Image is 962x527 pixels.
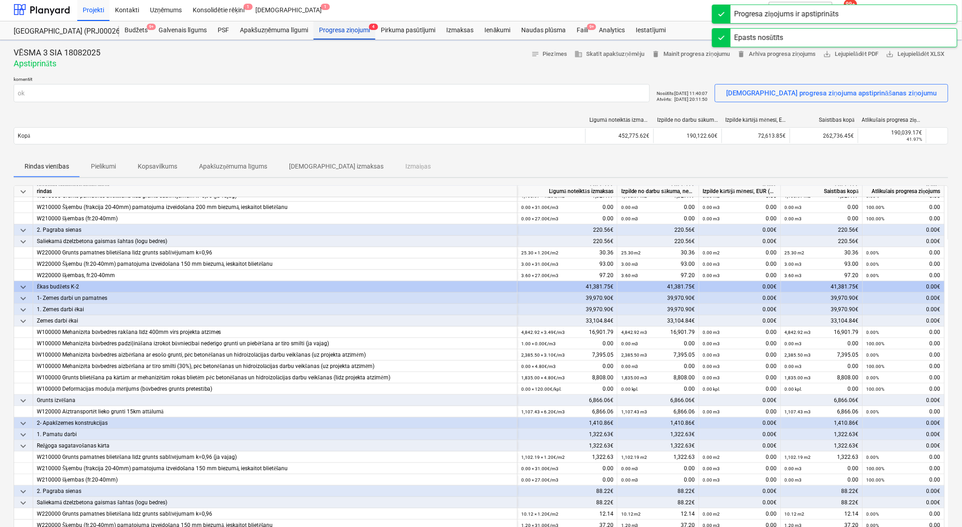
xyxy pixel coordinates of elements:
[867,387,885,392] small: 100.00%
[867,330,879,335] small: 0.00%
[657,90,675,96] p: Nosūtīts :
[621,330,648,335] small: 4,842.92 m3
[715,84,948,102] button: [DEMOGRAPHIC_DATA] progresa ziņojuma apstiprināšanas ziņojumu
[785,349,859,361] div: 7,395.05
[699,315,781,327] div: 0.00€
[518,224,618,236] div: 220.56€
[657,96,672,102] p: Atvērts :
[699,395,781,406] div: 0.00€
[863,293,945,304] div: 0.00€
[234,21,314,40] a: Apakšuzņēmuma līgumi
[621,338,695,349] div: 0.00
[648,47,733,61] button: Mainīt progresa ziņojumu
[703,205,720,210] small: 0.00 m3
[781,281,863,293] div: 41,381.75€
[516,21,572,40] a: Naudas plūsma
[618,281,699,293] div: 41,381.75€
[863,224,945,236] div: 0.00€
[863,429,945,440] div: 0.00€
[14,47,100,58] p: VĒSMA 3 SIA 18082025
[785,383,859,395] div: 0.00
[867,349,941,361] div: 0.00
[785,353,811,358] small: 2,385.50 m3
[589,117,650,124] div: Līgumā noteiktās izmaksas
[37,259,513,270] div: W220000 Šķembu (fr.20-40mm) pamatojuma izveidošana 150 mm biezumā, ieskaitot blietēšanu
[18,429,29,440] span: keyboard_arrow_down
[785,216,802,221] small: 0.00 m3
[593,21,630,40] div: Analytics
[18,441,29,452] span: keyboard_arrow_down
[703,273,720,278] small: 0.00 m3
[653,129,722,143] div: 190,122.60€
[18,486,29,497] span: keyboard_arrow_down
[703,387,721,392] small: 0.00 kpl.
[618,486,699,497] div: 88.22€
[618,395,699,406] div: 6,866.06€
[867,273,879,278] small: 0.00%
[917,483,962,527] iframe: Chat Widget
[618,497,699,508] div: 88.22€
[37,372,513,383] div: W100000 Grunts blietēšana pa kārtām ar mehanizētām rokas blietēm pēc betonēšanas un hidroizolācij...
[14,76,650,84] p: komentēt
[518,236,618,247] div: 220.56€
[91,162,116,171] p: Pielikumi
[867,406,941,418] div: 0.00
[621,247,695,259] div: 30.36
[785,202,859,213] div: 0.00
[630,21,671,40] div: Iestatījumi
[726,87,937,99] div: [DEMOGRAPHIC_DATA] progresa ziņojuma apstiprināšanas ziņojumu
[703,216,720,221] small: 0.00 m3
[658,117,718,124] div: Izpilde no darbu sākuma, neskaitot kārtējā mēneša izpildi
[571,21,593,40] a: Faili9+
[521,213,613,224] div: 0.00
[521,216,558,221] small: 0.00 × 27.00€ / m3
[518,293,618,304] div: 39,970.90€
[699,304,781,315] div: 0.00€
[621,361,695,372] div: 0.00
[518,418,618,429] div: 1,410.86€
[703,341,720,346] small: 0.00 m3
[531,49,568,60] span: Piezīmes
[37,327,513,338] div: W100000 Mehanizēta būvbedres rakšana līdz 400mm virs projekta atzīmes
[781,429,863,440] div: 1,322.63€
[479,21,516,40] a: Ienākumi
[703,213,777,224] div: 0.00
[621,364,638,369] small: 0.00 m3
[737,50,745,58] span: delete
[321,4,330,10] span: 1
[785,270,859,281] div: 97.20
[785,375,811,380] small: 1,835.00 m3
[37,349,513,361] div: W100000 Mehanizēta būvbedres aizbēršana ar esošo grunti, pēc betonēšanas un hidroizolācijas darbu...
[18,293,29,304] span: keyboard_arrow_down
[153,21,212,40] div: Galvenais līgums
[703,327,777,338] div: 0.00
[781,304,863,315] div: 39,970.90€
[785,247,859,259] div: 30.36
[734,32,783,43] div: Epasts nosūtīts
[781,224,863,236] div: 220.56€
[781,236,863,247] div: 220.56€
[867,259,941,270] div: 0.00
[521,273,558,278] small: 3.60 × 27.00€ / m3
[621,273,638,278] small: 3.60 m3
[863,395,945,406] div: 0.00€
[521,387,562,392] small: 0.00 × 120.00€ / kpl.
[781,186,863,197] div: Saistības kopā
[867,341,885,346] small: 100.00%
[867,205,885,210] small: 100.00%
[575,49,645,60] span: Skatīt apakšuzņēmēju
[518,440,618,452] div: 1,322.63€
[652,49,730,60] span: Mainīt progresa ziņojumu
[785,338,859,349] div: 0.00
[18,497,29,508] span: keyboard_arrow_down
[621,205,638,210] small: 0.00 m3
[521,259,613,270] div: 93.00
[703,338,777,349] div: 0.00
[618,236,699,247] div: 220.56€
[621,262,638,267] small: 3.00 m3
[37,224,513,236] div: 2. Pagraba sienas
[618,315,699,327] div: 33,104.84€
[734,9,839,20] div: Progresa ziņojums ir apstiprināts
[699,293,781,304] div: 0.00€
